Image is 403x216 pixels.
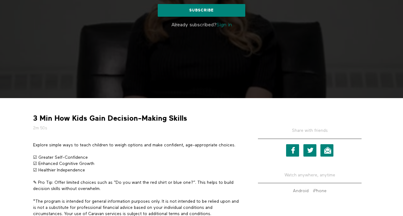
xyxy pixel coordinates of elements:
p: Already subscribed? [110,21,293,29]
strong: iPhone [313,189,327,193]
p: ✎ Pro Tip: Offer limited choices such as “Do you want the red shirt or blue one?”. This helps to ... [33,179,240,192]
strong: Android [293,189,309,193]
strong: 3 Min How Kids Gain Decision-Making Skills [33,114,187,123]
a: Sign in [217,23,232,28]
h5: Watch anywhere, anytime [258,167,362,183]
h5: 2m 50s [33,125,240,131]
a: Twitter [303,144,316,157]
a: Subscribe [158,4,245,16]
p: Explore simple ways to teach children to weigh options and make confident, age-appropriate choices. [33,142,240,148]
a: Email [320,144,333,157]
a: Android [291,189,310,193]
a: iPhone [311,189,328,193]
h5: Share with friends [258,127,362,139]
a: Facebook [286,144,299,157]
p: ☑ Greater Self-Confidence ☑ Enhanced Cognitive Growth ☑ Healthier Independence [33,154,240,173]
